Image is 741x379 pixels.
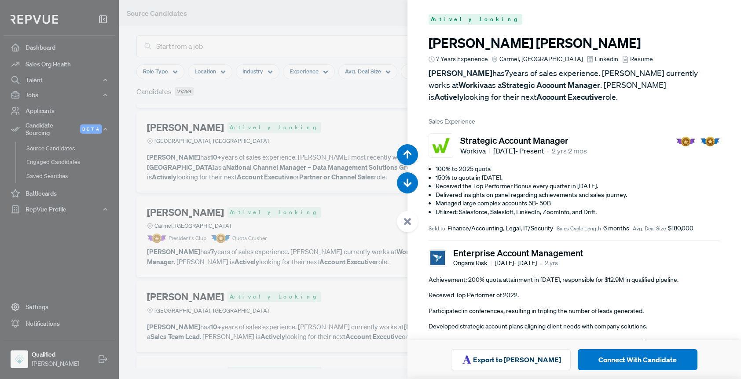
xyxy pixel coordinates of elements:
li: Managed large complex accounts 5B- 50B [436,199,720,208]
article: • [547,146,549,156]
strong: 7 [505,68,509,78]
li: 150% to quota in [DATE]. [436,174,720,182]
p: Achievement: 200% quota attainment in [DATE], responsible for $12.9M in qualified pipeline. [429,276,720,284]
span: Sales Experience [429,117,720,126]
p: Participated in conferences, resulting in tripling the number of leads generated. [429,307,720,316]
span: 6 months [578,338,604,347]
span: Linkedin [595,55,618,64]
strong: Strategic Account Manager [502,80,600,90]
a: Linkedin [587,55,618,64]
span: Sold to [429,339,445,347]
img: President Badge [676,137,696,146]
button: Connect With Candidate [578,349,697,370]
span: Avg. Deal Size [633,225,666,233]
strong: Account Executive [536,92,602,102]
li: Utilized: Salesforce, Salesloft, LinkedIn, ZoomInfo, and Drift. [436,208,720,217]
span: Workiva [460,146,490,156]
span: 7 Years Experience [436,55,488,64]
a: Resume [622,55,653,64]
span: Legal, IT/Security, Operations [448,338,528,347]
li: Received the Top Performer Bonus every quarter in [DATE]. [436,182,720,191]
p: has years of sales experience. [PERSON_NAME] currently works at as a . [PERSON_NAME] is looking f... [429,67,720,103]
span: 6 months [603,224,629,233]
span: Resume [630,55,653,64]
span: Origami Risk [453,259,492,268]
span: $200,000 [642,338,670,347]
strong: Workiva [459,80,488,90]
img: Workiva [431,135,451,156]
h3: [PERSON_NAME] [PERSON_NAME] [429,35,720,51]
span: [DATE] - Present [493,146,544,156]
span: Sales Cycle Length [557,225,601,233]
button: Export to [PERSON_NAME] [451,349,571,370]
span: Sold to [429,225,445,233]
li: 100% to 2025 quota [436,165,720,174]
article: • [539,258,542,269]
span: [DATE] - [DATE] [495,259,537,268]
p: Developed strategic account plans aligning client needs with company solutions. [429,322,720,331]
strong: [PERSON_NAME] [429,68,492,78]
span: Finance/Accounting, Legal, IT/Security [448,224,553,233]
h5: Strategic Account Manager [460,135,587,146]
h5: Enterprise Account Management [453,248,583,258]
span: 2 yrs [545,259,558,268]
img: Quota Badge [700,137,720,146]
li: Delivered insights on panel regarding achievements and sales journey. [436,191,720,200]
span: 2 yrs 2 mos [552,146,587,156]
span: Actively Looking [429,14,522,25]
img: Origami Risk [430,251,445,265]
span: Carmel, [GEOGRAPHIC_DATA] [499,55,583,64]
strong: Actively [434,92,463,102]
p: Received Top Performer of 2022. [429,291,720,300]
span: Sales Cycle Length [531,339,576,347]
span: $180,000 [668,224,693,233]
span: Avg. Deal Size [607,339,640,347]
